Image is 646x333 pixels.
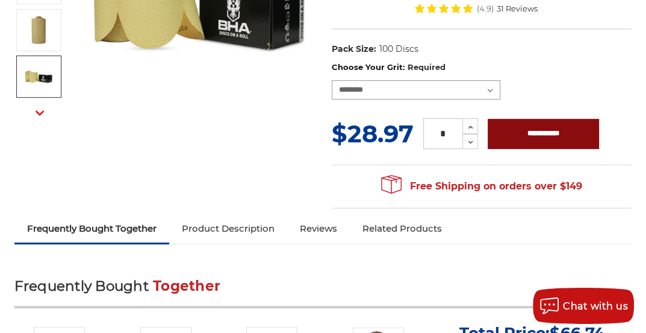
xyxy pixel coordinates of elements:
[407,62,445,72] small: Required
[25,100,54,125] button: Next
[477,5,494,13] span: (4.9)
[287,215,350,242] a: Reviews
[169,215,287,242] a: Product Description
[153,277,220,294] span: Together
[381,174,582,198] span: Free Shipping on orders over $149
[332,43,376,55] dt: Pack Size:
[14,277,149,294] span: Frequently Bought
[332,119,414,148] span: $28.97
[332,62,632,74] label: Choose Your Grit:
[23,15,54,45] img: 5 inch gold discs on a roll
[14,215,169,242] a: Frequently Bought Together
[379,43,418,55] dd: 100 Discs
[350,215,455,242] a: Related Products
[533,288,634,324] button: Chat with us
[497,5,538,13] span: 31 Reviews
[23,62,54,92] img: Black hawk abrasives gold psa discs on a roll
[563,300,628,312] span: Chat with us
